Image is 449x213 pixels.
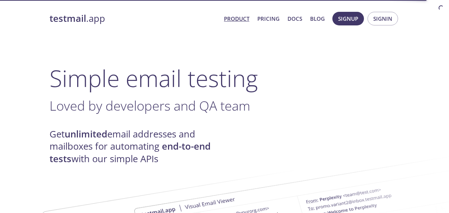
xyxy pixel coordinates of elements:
button: Signup [332,12,364,25]
a: Product [224,14,249,23]
h1: Simple email testing [50,64,400,92]
a: Pricing [257,14,280,23]
a: Docs [287,14,302,23]
h4: Get email addresses and mailboxes for automating with our simple APIs [50,128,225,165]
a: testmail.app [50,13,218,25]
strong: testmail [50,12,86,25]
button: Signin [368,12,398,25]
strong: unlimited [65,128,107,140]
span: Loved by developers and QA team [50,97,250,115]
strong: end-to-end tests [50,140,211,165]
span: Signin [373,14,392,23]
a: Blog [310,14,325,23]
span: Signup [338,14,358,23]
